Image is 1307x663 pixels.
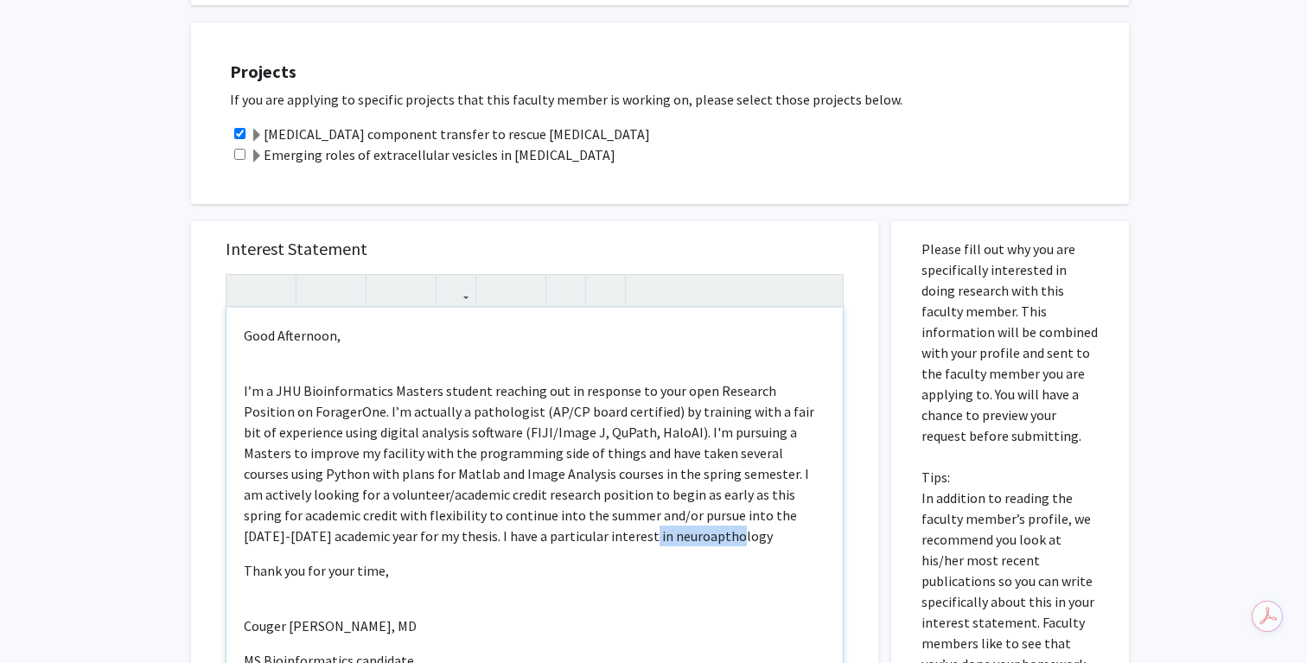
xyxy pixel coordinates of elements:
h5: Interest Statement [226,239,844,259]
button: Subscript [401,275,431,305]
label: [MEDICAL_DATA] component transfer to rescue [MEDICAL_DATA] [250,124,650,144]
button: Undo (Ctrl + Z) [231,275,261,305]
button: Superscript [371,275,401,305]
p: Thank you for your time, [244,560,826,581]
p: If you are applying to specific projects that this faculty member is working on, please select th... [230,89,1112,110]
p: I’m a JHU Bioinformatics Masters student reaching out in response to your open Research Position ... [244,380,826,546]
button: Emphasis (Ctrl + I) [331,275,361,305]
button: Strong (Ctrl + B) [301,275,331,305]
button: Remove format [551,275,581,305]
button: Link [441,275,471,305]
button: Redo (Ctrl + Y) [261,275,291,305]
button: Fullscreen [808,275,838,305]
button: Ordered list [511,275,541,305]
button: Unordered list [481,275,511,305]
p: Couger [PERSON_NAME], MD [244,615,826,636]
p: Good Afternoon, [244,325,826,346]
iframe: Chat [13,585,73,650]
label: Emerging roles of extracellular vesicles in [MEDICAL_DATA] [250,144,615,165]
strong: Projects [230,61,296,82]
button: Insert horizontal rule [590,275,621,305]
